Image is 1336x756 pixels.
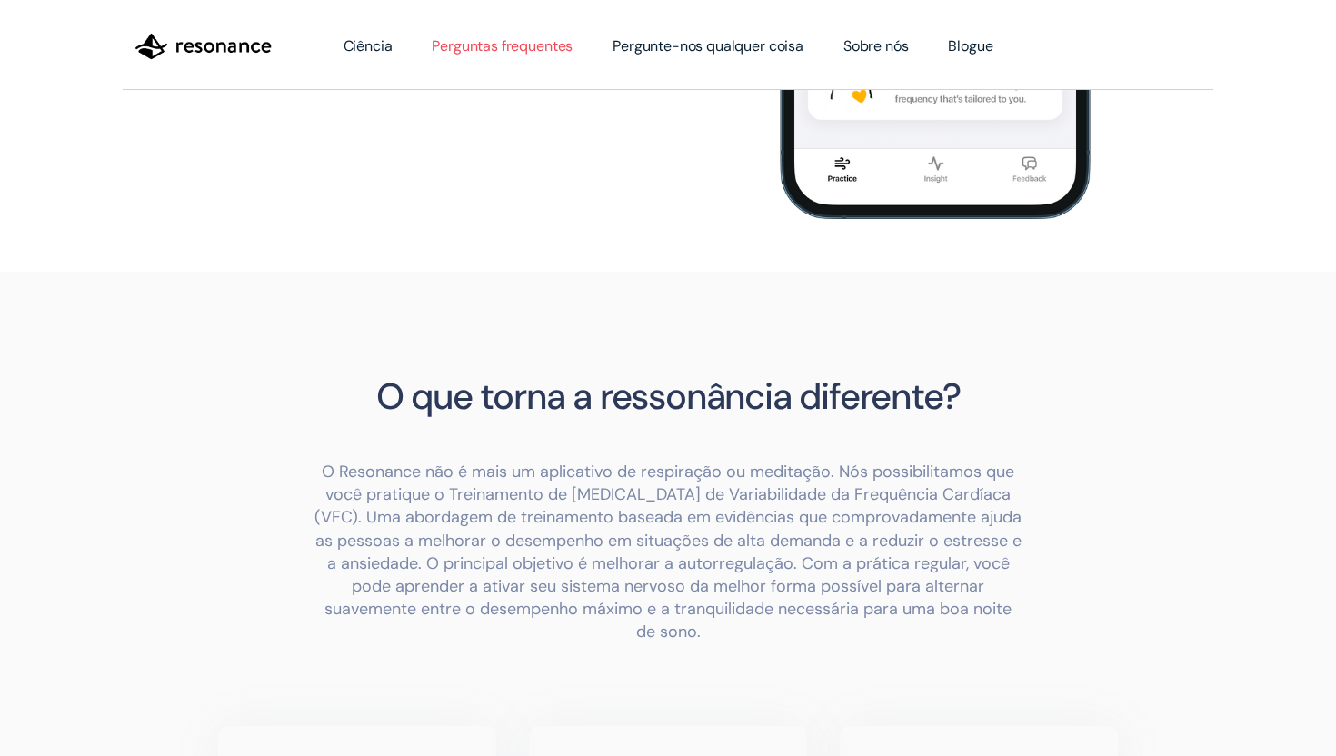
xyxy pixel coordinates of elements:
font: Sobre nós [843,36,909,55]
a: lar [123,18,284,75]
font: Perguntas frequentes [432,36,573,55]
font: Blogue [948,36,992,55]
a: Sobre nós [823,21,929,72]
a: Perguntas frequentes [412,21,593,72]
a: Pergunte-nos qualquer coisa [593,21,823,72]
a: Blogue [928,21,1012,72]
font: Ciência [344,36,393,55]
font: O Resonance não é mais um aplicativo de respiração ou meditação. Nós possibilitamos que você prat... [314,461,1022,642]
font: Pergunte-nos qualquer coisa [613,36,803,55]
font: O que torna a ressonância diferente? [376,373,961,420]
a: Ciência [324,21,413,72]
